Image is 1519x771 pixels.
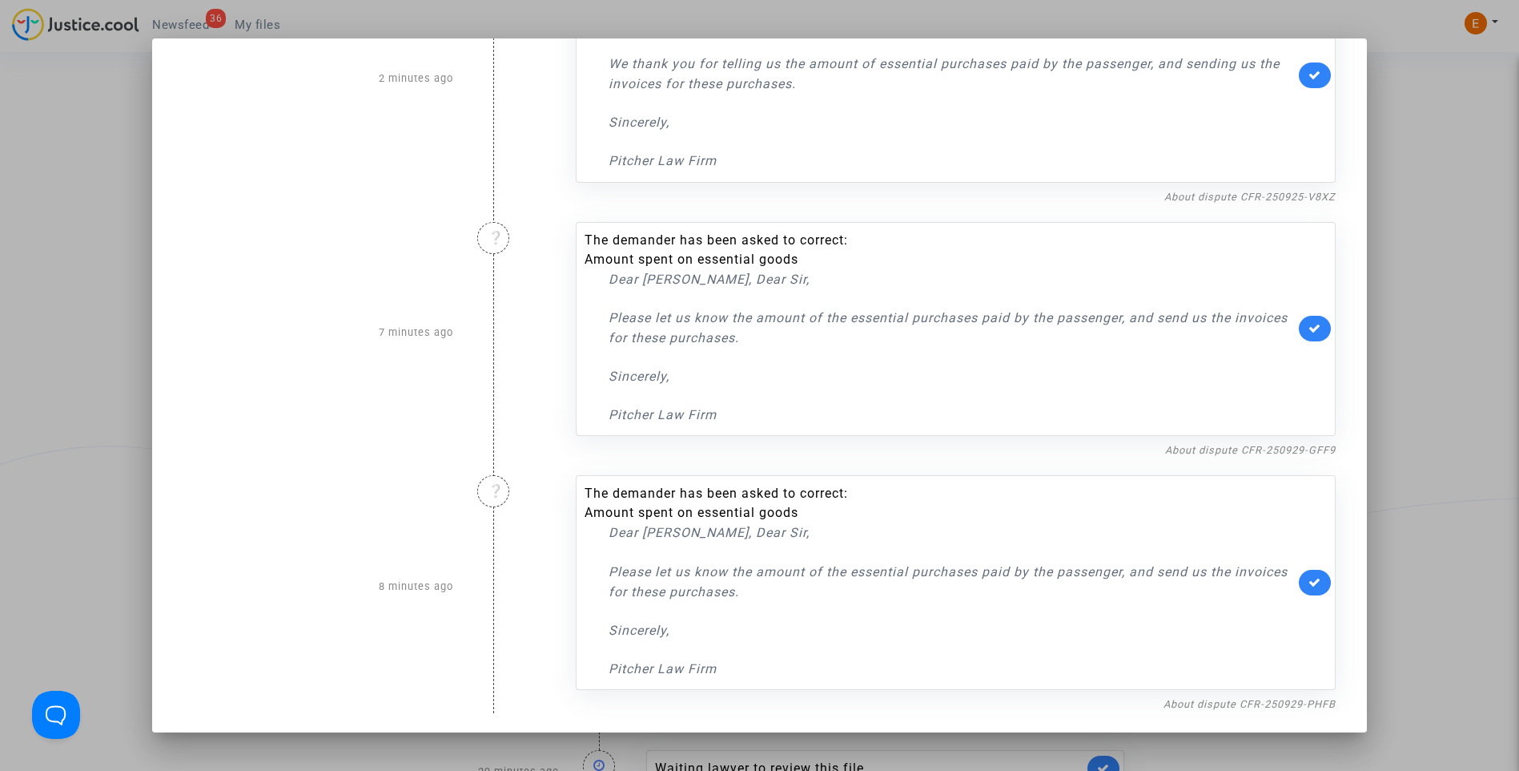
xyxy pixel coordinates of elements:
span: to correct: [783,486,848,501]
p: Sincerely, [609,366,1296,386]
p: We thank you for telling us the amount of essential purchases paid by the passenger, and sending ... [609,54,1296,94]
p: Sincerely, [609,620,1296,640]
p: Pitcher Law Firm [609,405,1296,425]
p: Sincerely, [609,112,1296,132]
i: ❔ [488,484,504,497]
p: Dear [PERSON_NAME], Dear Sir, [609,523,1296,543]
i: ❔ [488,231,504,244]
a: About dispute CFR-250929-GFF9 [1165,444,1336,456]
p: Please let us know the amount of the essential purchases paid by the passenger, and send us the i... [609,562,1296,602]
p: Pitcher Law Firm [609,151,1296,171]
a: About dispute CFR-250929-PHFB [1163,698,1336,710]
div: The demander has been asked [585,231,1296,426]
p: Pitcher Law Firm [609,659,1296,679]
li: Amount spent on essential goods [585,250,1296,269]
p: Please let us know the amount of the essential purchases paid by the passenger, and send us the i... [609,308,1296,348]
div: The demander has been asked [585,484,1296,679]
p: Dear [PERSON_NAME], Dear Sir, [609,269,1296,289]
div: 8 minutes ago [171,459,465,713]
span: to correct: [783,232,848,248]
iframe: Help Scout Beacon - Open [32,691,80,739]
a: About dispute CFR-250925-V8XZ [1164,191,1336,203]
div: 7 minutes ago [171,206,465,460]
li: Amount spent on essential goods [585,503,1296,523]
